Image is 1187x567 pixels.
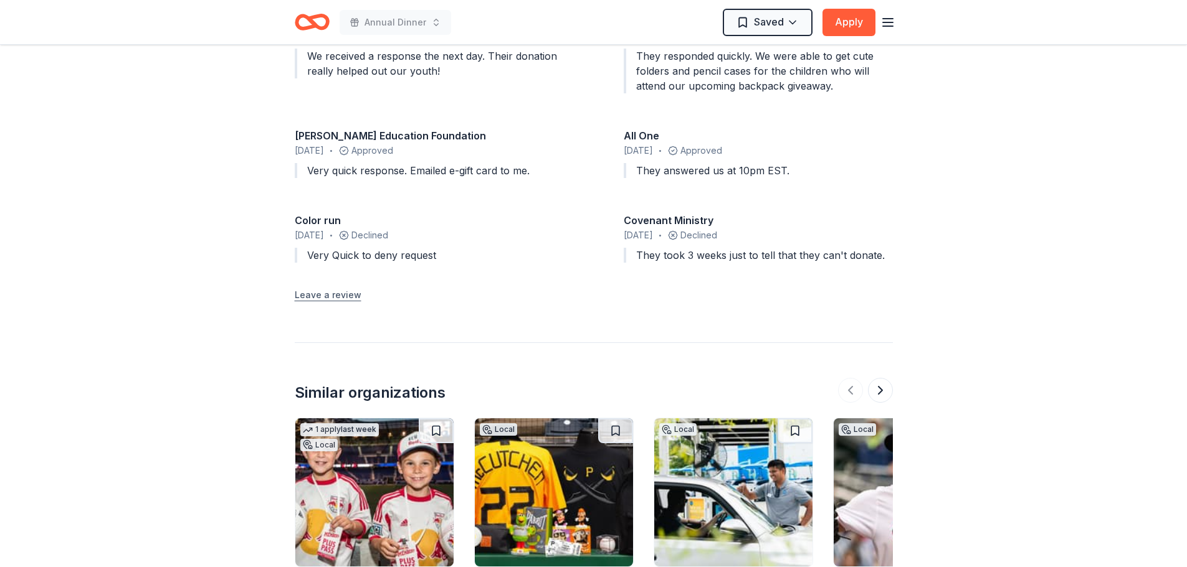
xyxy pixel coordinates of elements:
[624,49,893,93] div: They responded quickly. We were able to get cute folders and pencil cases for the children who wi...
[480,423,517,436] div: Local
[295,143,564,158] div: Approved
[754,14,784,30] span: Saved
[300,423,379,436] div: 1 apply last week
[295,228,324,243] span: [DATE]
[659,423,697,436] div: Local
[624,143,653,158] span: [DATE]
[295,128,564,143] div: [PERSON_NAME] Education Foundation
[295,143,324,158] span: [DATE]
[295,288,361,302] button: Leave a review
[295,163,564,178] div: Very quick response. Emailed e-gift card to me.
[723,9,813,36] button: Saved
[475,418,633,566] img: Image for Pittsburgh Pirates
[659,146,662,156] span: •
[295,49,564,78] div: We received a response the next day. Their donation really helped out our youth!
[295,228,564,243] div: Declined
[300,439,338,451] div: Local
[624,228,653,243] span: [DATE]
[340,10,451,35] button: Annual Dinner
[295,248,564,263] div: Very Quick to deny request
[365,15,426,30] span: Annual Dinner
[822,9,875,36] button: Apply
[624,128,893,143] div: All One
[624,163,893,178] div: They answered us at 10pm EST.
[624,228,893,243] div: Declined
[295,418,454,566] img: Image for The New York Red Bulls
[654,418,813,566] img: Image for New Day Car Wash
[624,213,893,228] div: Covenant Ministry
[330,230,333,240] span: •
[295,213,564,228] div: Color run
[295,383,446,403] div: Similar organizations
[834,418,992,566] img: Image for Portland Sea Dogs
[330,146,333,156] span: •
[295,7,330,37] a: Home
[659,230,662,240] span: •
[624,143,893,158] div: Approved
[624,248,893,263] div: They took 3 weeks just to tell that they can't donate.
[839,423,876,436] div: Local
